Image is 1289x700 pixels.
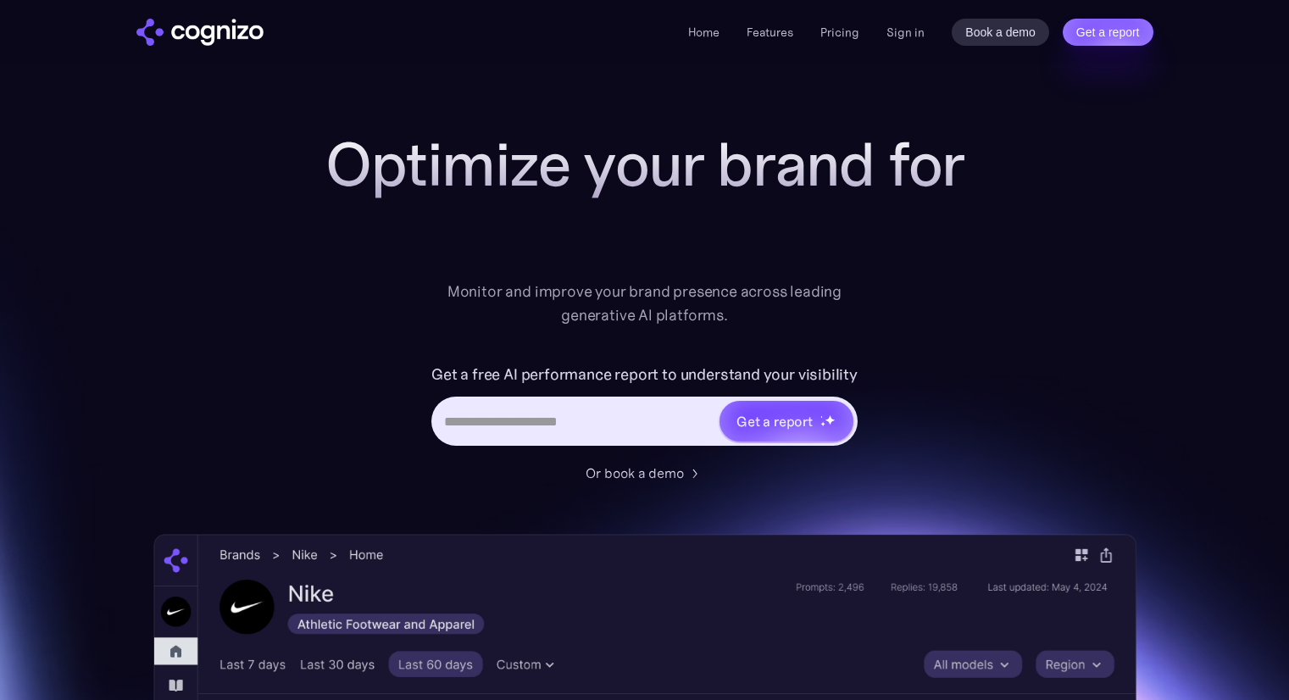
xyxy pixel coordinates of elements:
[820,25,859,40] a: Pricing
[306,131,984,198] h1: Optimize your brand for
[736,411,813,431] div: Get a report
[431,361,858,454] form: Hero URL Input Form
[886,22,925,42] a: Sign in
[825,414,836,425] img: star
[586,463,684,483] div: Or book a demo
[688,25,720,40] a: Home
[431,361,858,388] label: Get a free AI performance report to understand your visibility
[136,19,264,46] a: home
[586,463,704,483] a: Or book a demo
[718,399,855,443] a: Get a reportstarstarstar
[1063,19,1153,46] a: Get a report
[436,280,853,327] div: Monitor and improve your brand presence across leading generative AI platforms.
[820,415,823,418] img: star
[747,25,793,40] a: Features
[952,19,1049,46] a: Book a demo
[820,421,826,427] img: star
[136,19,264,46] img: cognizo logo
